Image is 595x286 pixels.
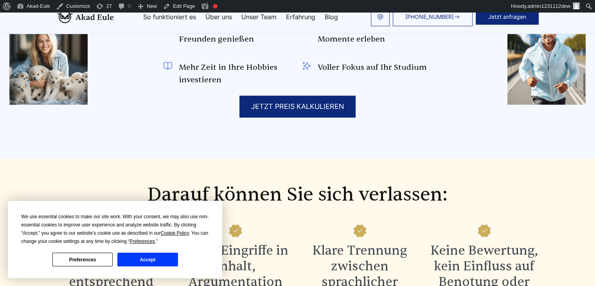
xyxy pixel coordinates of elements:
[318,61,427,74] span: Voller Fokus auf Ihr Studium
[507,11,586,105] img: img5
[129,239,155,244] span: Preferences
[286,14,315,20] a: Erfahrung
[213,4,218,9] div: Focus keyphrase not set
[143,14,196,20] a: So funktioniert es
[393,7,473,26] a: [PHONE_NUMBER]
[405,14,454,20] span: [PHONE_NUMBER]
[239,96,356,118] div: JETZT PREIS KALKULIEREN
[241,14,277,20] a: Unser Team
[21,213,209,246] div: We use essential cookies to make our site work. With your consent, we may also use non-essential ...
[57,184,539,206] h2: Darauf können Sie sich verlassen:
[52,253,113,266] button: Preferences
[476,9,539,25] button: Jetzt anfragen
[117,253,178,266] button: Accept
[325,14,338,20] a: Blog
[527,3,570,9] span: admin1231112dew
[9,11,88,105] img: img3
[205,14,232,20] a: Über uns
[57,11,114,23] img: logo
[179,61,293,86] span: Mehr Zeit in Ihre Hobbies investieren
[163,61,173,71] img: Mehr Zeit in Ihre Hobbies investieren
[8,201,222,278] div: Cookie Consent Prompt
[161,230,189,236] span: Cookie Policy
[302,61,311,71] img: Voller Fokus auf Ihr Studium
[377,14,383,20] img: email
